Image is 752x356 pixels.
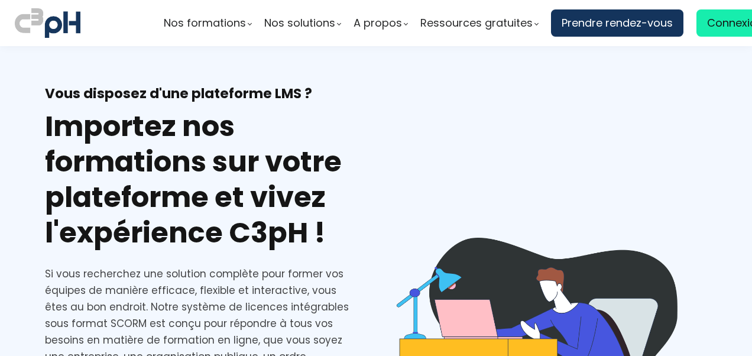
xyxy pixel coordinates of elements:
img: logo C3PH [15,6,80,40]
span: A propos [354,14,402,32]
span: Ressources gratuites [420,14,533,32]
span: Prendre rendez-vous [562,14,673,32]
span: Nos solutions [264,14,335,32]
h1: Importez nos formations sur votre plateforme et vivez l'expérience C3pH ! [45,109,356,251]
a: Prendre rendez-vous [551,9,683,37]
h2: Vous disposez d'une plateforme LMS ? [45,85,356,103]
span: Nos formations [164,14,246,32]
